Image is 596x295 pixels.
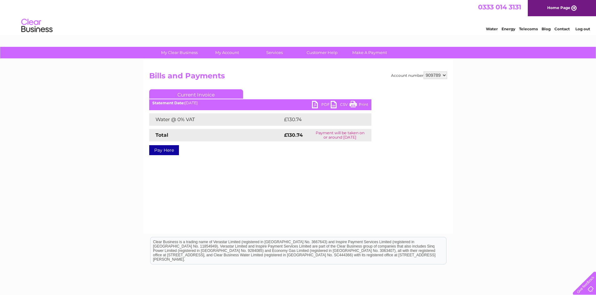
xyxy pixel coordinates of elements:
a: CSV [331,101,349,110]
a: Water [486,27,498,31]
a: PDF [312,101,331,110]
a: Pay Here [149,145,179,155]
strong: Total [155,132,168,138]
div: Clear Business is a trading name of Verastar Limited (registered in [GEOGRAPHIC_DATA] No. 3667643... [150,3,446,30]
div: Account number [391,71,447,79]
img: logo.png [21,16,53,35]
a: Print [349,101,368,110]
a: Current Invoice [149,89,243,99]
td: Payment will be taken on or around [DATE] [309,129,371,141]
a: Energy [502,27,515,31]
b: Statement Date: [152,101,185,105]
a: Services [249,47,300,58]
a: My Clear Business [154,47,205,58]
a: 0333 014 3131 [478,3,521,11]
a: Make A Payment [344,47,395,58]
a: Telecoms [519,27,538,31]
strong: £130.74 [284,132,303,138]
a: Log out [575,27,590,31]
a: My Account [201,47,253,58]
a: Customer Help [296,47,348,58]
h2: Bills and Payments [149,71,447,83]
a: Blog [542,27,551,31]
div: [DATE] [149,101,371,105]
td: Water @ 0% VAT [149,113,283,126]
td: £130.74 [283,113,360,126]
a: Contact [554,27,570,31]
